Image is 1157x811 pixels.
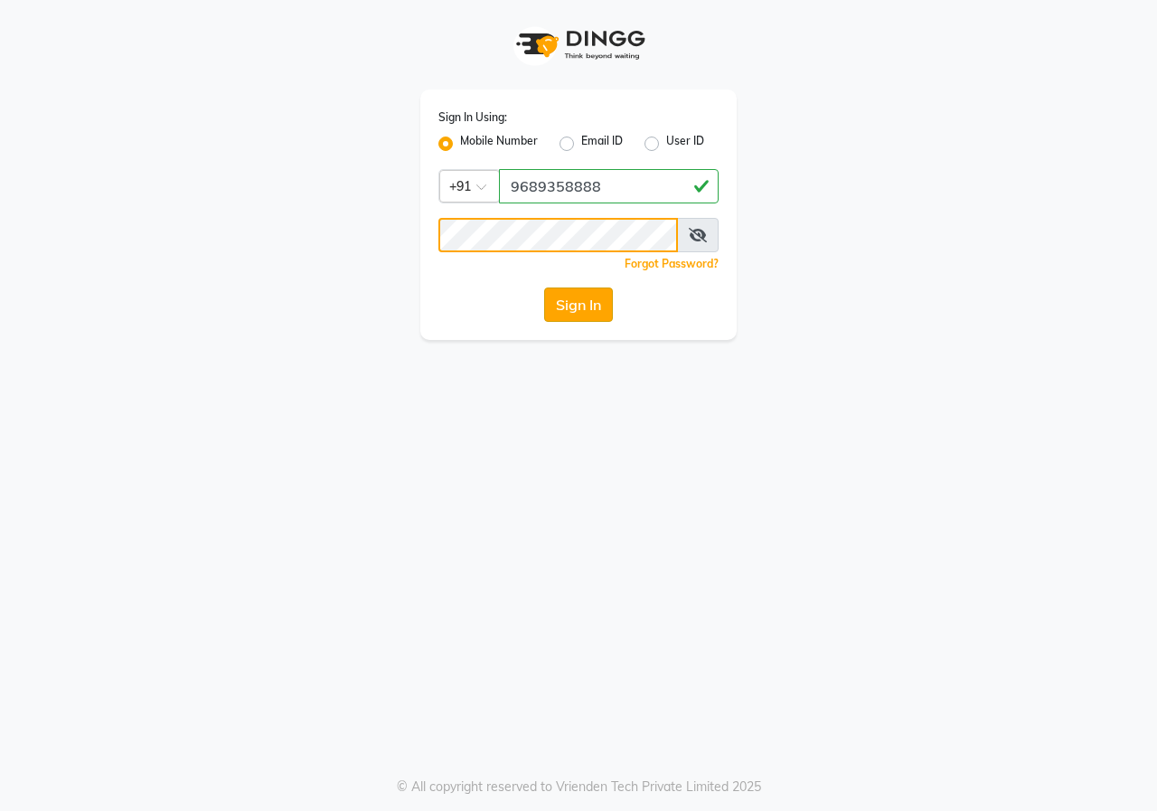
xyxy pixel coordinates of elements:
a: Forgot Password? [625,257,719,270]
input: Username [499,169,719,203]
button: Sign In [544,288,613,322]
input: Username [438,218,678,252]
label: User ID [666,133,704,155]
label: Sign In Using: [438,109,507,126]
label: Email ID [581,133,623,155]
label: Mobile Number [460,133,538,155]
img: logo1.svg [506,18,651,71]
